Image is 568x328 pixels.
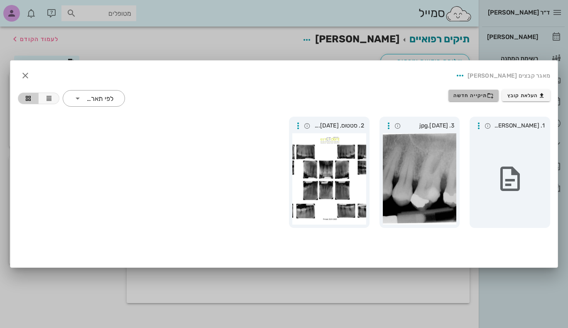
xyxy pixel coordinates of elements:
div: לפי תאריך [63,90,125,107]
span: 2. סטטוס, [DATE].jpg [313,121,364,130]
span: 1. [PERSON_NAME], [DATE].pdf [493,121,545,130]
button: תיקייה חדשה [448,90,499,101]
span: העלאת קובץ [507,92,545,99]
div: לפי תאריך [86,95,113,103]
span: תיקייה חדשה [453,92,494,99]
button: העלאת קובץ [502,90,550,101]
span: 3. [DATE].jpg [403,121,455,130]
